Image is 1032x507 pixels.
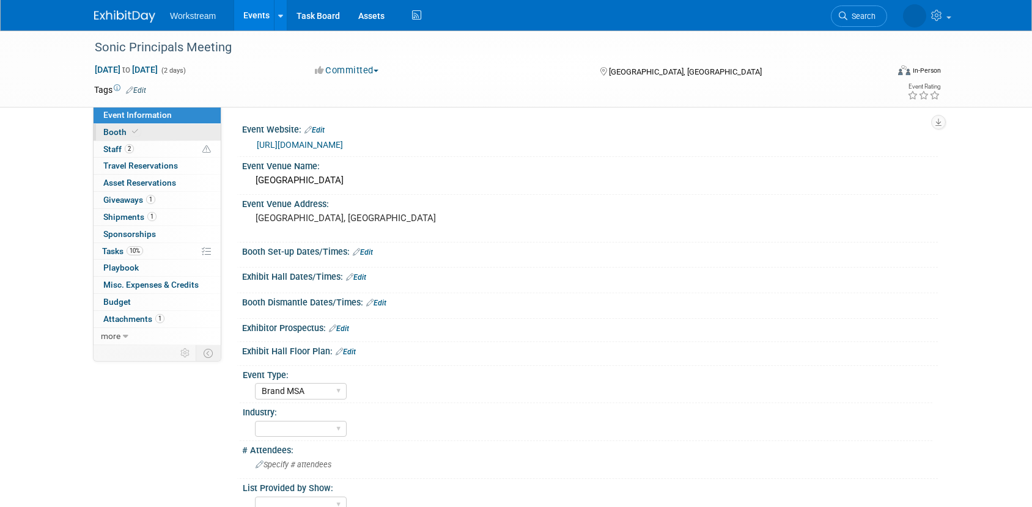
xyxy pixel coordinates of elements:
[103,280,199,290] span: Misc. Expenses & Credits
[103,161,178,170] span: Travel Reservations
[256,213,518,224] pre: [GEOGRAPHIC_DATA], [GEOGRAPHIC_DATA]
[127,246,143,255] span: 10%
[898,65,910,75] img: Format-Inperson.png
[94,226,221,243] a: Sponsorships
[366,299,386,307] a: Edit
[242,243,938,258] div: Booth Set-up Dates/Times:
[257,140,343,150] a: [URL][DOMAIN_NAME]
[94,175,221,191] a: Asset Reservations
[329,324,349,333] a: Edit
[242,441,938,456] div: # Attendees:
[202,144,211,155] span: Potential Scheduling Conflict -- at least one attendee is tagged in another overlapping event.
[155,314,164,323] span: 1
[903,4,926,27] img: Tatia Meghdadi
[311,64,383,77] button: Committed
[94,192,221,208] a: Giveaways1
[103,212,157,222] span: Shipments
[94,260,221,276] a: Playbook
[94,158,221,174] a: Travel Reservations
[103,110,172,120] span: Event Information
[160,67,186,75] span: (2 days)
[103,144,134,154] span: Staff
[94,311,221,327] a: Attachments1
[243,366,932,381] div: Event Type:
[103,314,164,324] span: Attachments
[103,195,155,205] span: Giveaways
[94,10,155,23] img: ExhibitDay
[242,293,938,309] div: Booth Dismantle Dates/Times:
[304,126,325,134] a: Edit
[175,345,196,361] td: Personalize Event Tab Strip
[196,345,221,361] td: Toggle Event Tabs
[125,144,134,153] span: 2
[103,178,176,188] span: Asset Reservations
[126,86,146,95] a: Edit
[94,64,158,75] span: [DATE] [DATE]
[170,11,216,21] span: Workstream
[251,171,929,190] div: [GEOGRAPHIC_DATA]
[94,84,146,96] td: Tags
[609,67,762,76] span: [GEOGRAPHIC_DATA], [GEOGRAPHIC_DATA]
[256,460,331,469] span: Specify # attendees
[353,248,373,257] a: Edit
[242,120,938,136] div: Event Website:
[831,5,887,27] a: Search
[103,127,141,137] span: Booth
[243,479,932,494] div: List Provided by Show:
[94,209,221,225] a: Shipments1
[243,403,932,418] div: Industry:
[94,124,221,140] a: Booth
[94,141,221,158] a: Staff2
[90,37,869,59] div: Sonic Principals Meeting
[242,195,938,210] div: Event Venue Address:
[815,64,941,82] div: Event Format
[94,107,221,123] a: Event Information
[147,212,157,221] span: 1
[146,195,155,204] span: 1
[346,273,366,282] a: Edit
[94,328,221,345] a: more
[103,263,139,272] span: Playbook
[94,243,221,260] a: Tasks10%
[132,128,138,135] i: Booth reservation complete
[242,342,938,358] div: Exhibit Hall Floor Plan:
[912,66,941,75] div: In-Person
[847,12,875,21] span: Search
[101,331,120,341] span: more
[242,319,938,335] div: Exhibitor Prospectus:
[94,294,221,310] a: Budget
[103,229,156,239] span: Sponsorships
[242,268,938,283] div: Exhibit Hall Dates/Times:
[907,84,940,90] div: Event Rating
[336,348,356,356] a: Edit
[120,65,132,75] span: to
[103,297,131,307] span: Budget
[102,246,143,256] span: Tasks
[94,277,221,293] a: Misc. Expenses & Credits
[242,157,938,172] div: Event Venue Name:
